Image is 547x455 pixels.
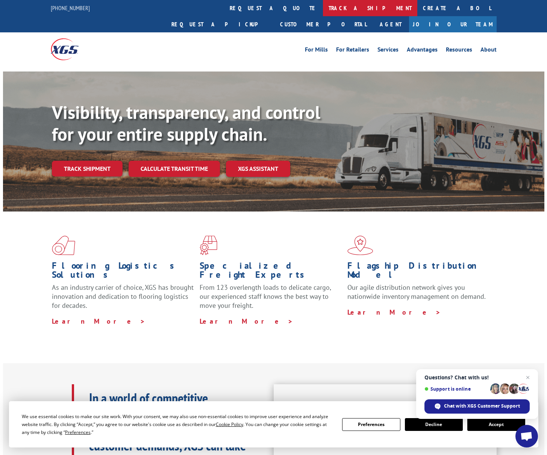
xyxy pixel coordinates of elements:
a: [PHONE_NUMBER] [51,4,90,12]
a: Services [377,47,399,55]
span: Preferences [65,429,91,435]
a: Learn More > [347,308,441,317]
button: Preferences [342,418,400,431]
a: About [480,47,497,55]
span: Chat with XGS Customer Support [444,403,520,409]
button: Accept [467,418,525,431]
a: Learn More > [200,317,293,326]
p: From 123 overlength loads to delicate cargo, our experienced staff knows the best way to move you... [200,283,342,317]
a: Request a pickup [166,16,274,32]
div: Cookie Consent Prompt [9,401,538,447]
img: xgs-icon-focused-on-flooring-red [200,236,217,255]
h1: Flooring Logistics Solutions [52,261,194,283]
h1: Specialized Freight Experts [200,261,342,283]
b: Visibility, transparency, and control for your entire supply chain. [52,100,320,146]
a: For Mills [305,47,328,55]
button: Decline [405,418,463,431]
a: Resources [446,47,472,55]
span: Cookie Policy [216,421,243,428]
a: Customer Portal [274,16,372,32]
a: For Retailers [336,47,369,55]
img: xgs-icon-flagship-distribution-model-red [347,236,373,255]
a: XGS ASSISTANT [226,161,290,177]
span: As an industry carrier of choice, XGS has brought innovation and dedication to flooring logistics... [52,283,194,310]
img: xgs-icon-total-supply-chain-intelligence-red [52,236,75,255]
h1: Flagship Distribution Model [347,261,489,283]
a: Learn More > [52,317,145,326]
span: Questions? Chat with us! [424,374,530,380]
div: Open chat [515,425,538,447]
span: Our agile distribution network gives you nationwide inventory management on demand. [347,283,486,301]
a: Track shipment [52,161,123,177]
span: Close chat [523,373,532,382]
a: Advantages [407,47,438,55]
a: Agent [372,16,409,32]
span: Support is online [424,386,488,392]
a: Calculate transit time [129,161,220,177]
a: Join Our Team [409,16,497,32]
div: Chat with XGS Customer Support [424,399,530,414]
div: We use essential cookies to make our site work. With your consent, we may also use non-essential ... [22,412,333,436]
